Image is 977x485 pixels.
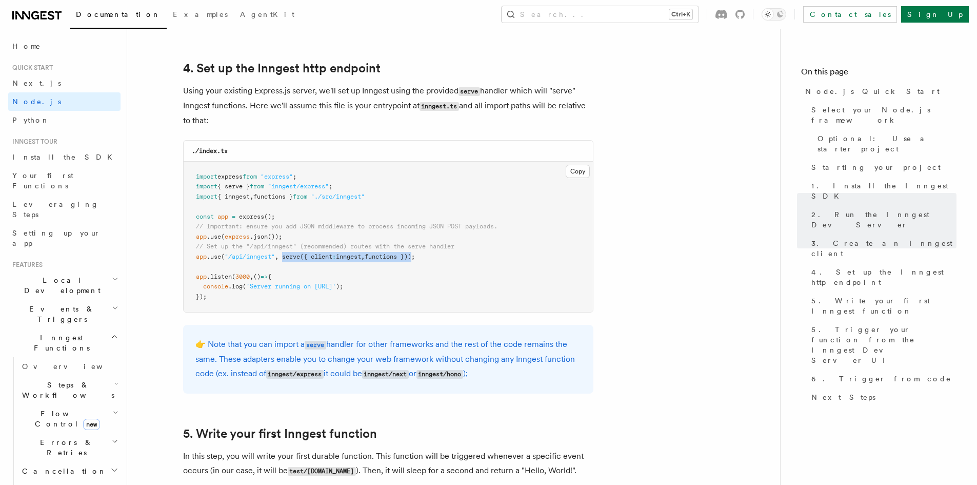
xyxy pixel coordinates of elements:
[268,233,282,240] span: ());
[811,209,956,230] span: 2. Run the Inngest Dev Server
[12,116,50,124] span: Python
[12,153,118,161] span: Install the SDK
[183,61,381,75] a: 4. Set up the Inngest http endpoint
[811,162,941,172] span: Starting your project
[207,233,221,240] span: .use
[8,64,53,72] span: Quick start
[235,273,250,280] span: 3000
[801,82,956,101] a: Node.js Quick Start
[8,328,121,357] button: Inngest Functions
[246,283,336,290] span: 'Server running on [URL]'
[221,253,225,260] span: (
[305,339,326,349] a: serve
[173,10,228,18] span: Examples
[217,213,228,220] span: app
[293,173,296,180] span: ;
[811,105,956,125] span: Select your Node.js framework
[502,6,699,23] button: Search...Ctrl+K
[8,300,121,328] button: Events & Triggers
[196,193,217,200] span: import
[566,165,590,178] button: Copy
[196,233,207,240] span: app
[196,293,207,300] span: });
[239,213,264,220] span: express
[811,181,956,201] span: 1. Install the Inngest SDK
[12,200,99,219] span: Leveraging Steps
[807,292,956,320] a: 5. Write your first Inngest function
[8,138,57,146] span: Inngest tour
[183,449,593,478] p: In this step, you will write your first durable function. This function will be triggered wheneve...
[362,370,409,379] code: inngest/next
[243,283,246,290] span: (
[268,183,329,190] span: "inngest/express"
[196,213,214,220] span: const
[250,233,268,240] span: .json
[250,183,264,190] span: from
[807,234,956,263] a: 3. Create an Inngest client
[669,9,692,20] kbd: Ctrl+K
[361,253,365,260] span: ,
[811,374,951,384] span: 6. Trigger from code
[232,273,235,280] span: (
[196,273,207,280] span: app
[264,213,275,220] span: ();
[336,253,361,260] span: inngest
[18,462,121,480] button: Cancellation
[196,173,217,180] span: import
[240,10,294,18] span: AgentKit
[8,333,111,353] span: Inngest Functions
[217,173,243,180] span: express
[18,437,111,458] span: Errors & Retries
[167,3,234,28] a: Examples
[253,193,293,200] span: functions }
[203,283,228,290] span: console
[807,370,956,388] a: 6. Trigger from code
[250,193,253,200] span: ,
[18,380,114,400] span: Steps & Workflows
[300,253,332,260] span: ({ client
[12,229,101,247] span: Setting up your app
[207,253,221,260] span: .use
[336,283,343,290] span: );
[196,223,497,230] span: // Important: ensure you add JSON middleware to process incoming JSON POST payloads.
[18,433,121,462] button: Errors & Retries
[811,324,956,365] span: 5. Trigger your function from the Inngest Dev Server UI
[329,183,332,190] span: ;
[196,253,207,260] span: app
[8,195,121,224] a: Leveraging Steps
[805,86,940,96] span: Node.js Quick Start
[18,376,121,404] button: Steps & Workflows
[8,148,121,166] a: Install the SDK
[18,466,107,476] span: Cancellation
[76,10,161,18] span: Documentation
[225,253,275,260] span: "/api/inngest"
[365,253,415,260] span: functions }));
[901,6,969,23] a: Sign Up
[183,426,377,441] a: 5. Write your first Inngest function
[807,205,956,234] a: 2. Run the Inngest Dev Server
[416,370,463,379] code: inngest/hono
[217,183,250,190] span: { serve }
[332,253,336,260] span: :
[8,275,112,296] span: Local Development
[83,419,100,430] span: new
[8,111,121,129] a: Python
[8,271,121,300] button: Local Development
[803,6,897,23] a: Contact sales
[266,370,324,379] code: inngest/express
[207,273,232,280] span: .listen
[8,261,43,269] span: Features
[250,273,253,280] span: ,
[8,224,121,253] a: Setting up your app
[811,392,875,402] span: Next Steps
[8,304,112,324] span: Events & Triggers
[311,193,365,200] span: "./src/inngest"
[288,467,356,476] code: test/[DOMAIN_NAME]
[234,3,301,28] a: AgentKit
[232,213,235,220] span: =
[192,147,228,154] code: ./index.ts
[807,101,956,129] a: Select your Node.js framework
[196,243,454,250] span: // Set up the "/api/inngest" (recommended) routes with the serve handler
[183,84,593,128] p: Using your existing Express.js server, we'll set up Inngest using the provided handler which will...
[275,253,278,260] span: ,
